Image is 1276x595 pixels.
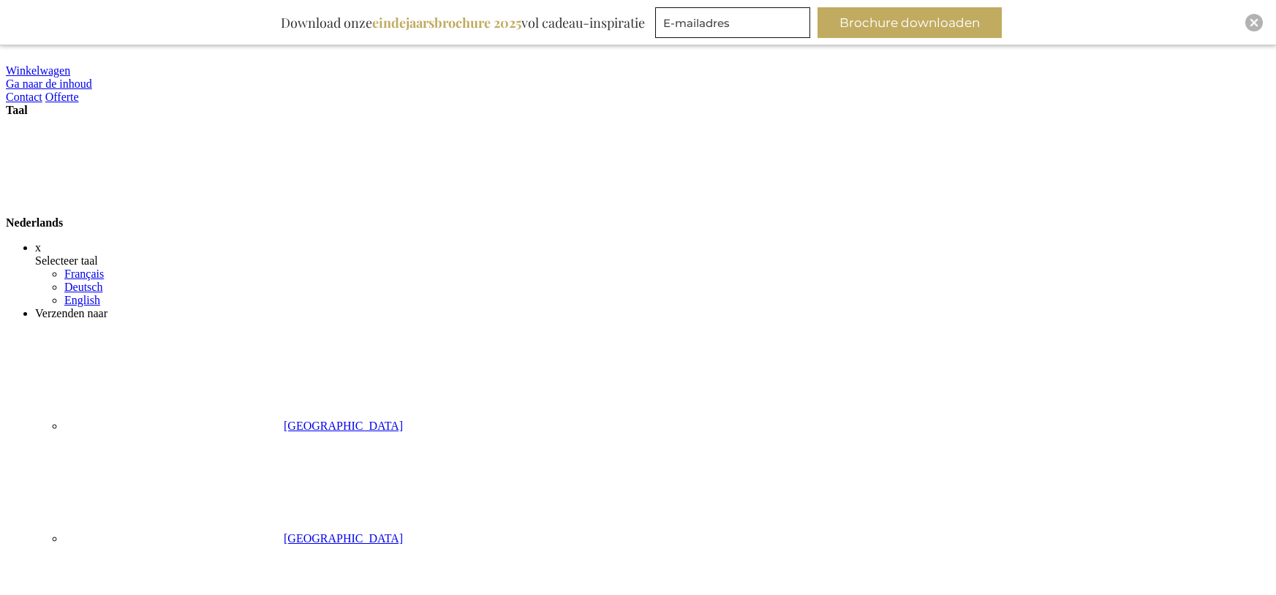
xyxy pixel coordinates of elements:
a: [GEOGRAPHIC_DATA] [64,420,403,432]
button: Brochure downloaden [818,7,1002,38]
div: Download onze vol cadeau-inspiratie [274,7,652,38]
div: x [35,241,1270,254]
a: Winkelwagen [6,64,70,77]
input: E-mailadres [655,7,810,38]
a: Deutsch [64,281,102,293]
a: Contact [6,91,42,103]
a: Français [64,268,104,280]
form: marketing offers and promotions [655,7,815,42]
img: Close [1250,18,1258,27]
div: Close [1245,14,1263,31]
span: Taal [6,104,28,116]
a: Offerte [45,91,79,103]
b: eindejaarsbrochure 2025 [372,14,521,31]
a: [GEOGRAPHIC_DATA] [64,532,403,545]
div: Selecteer taal [35,254,1270,268]
span: Nederlands [6,216,63,229]
a: English [64,294,100,306]
div: Verzenden naar [35,307,1270,320]
a: Ga naar de inhoud [6,77,92,90]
